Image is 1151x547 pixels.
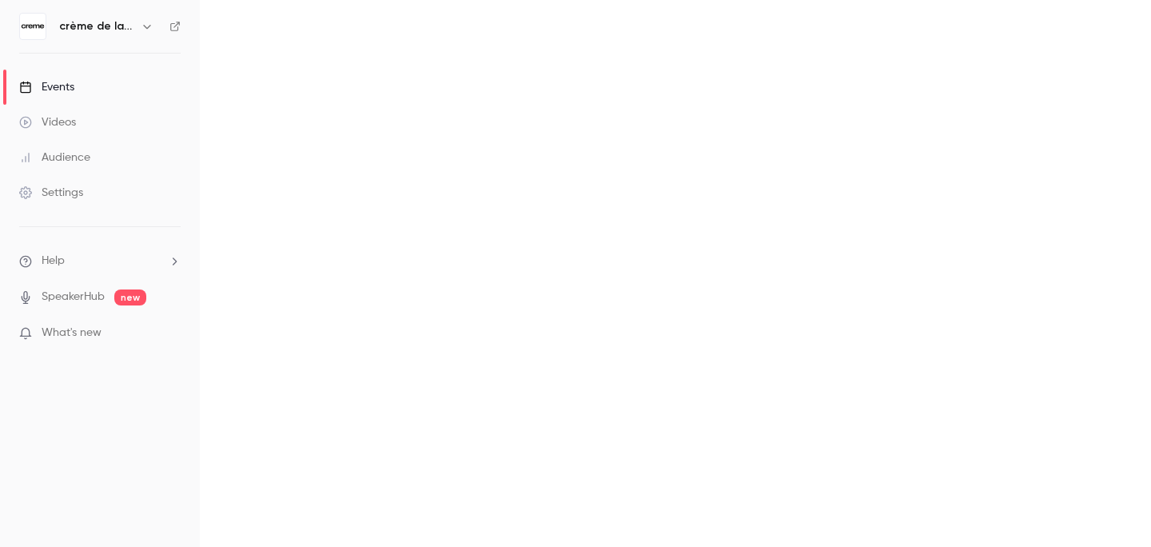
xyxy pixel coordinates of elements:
[42,325,102,341] span: What's new
[19,150,90,166] div: Audience
[19,79,74,95] div: Events
[19,185,83,201] div: Settings
[42,253,65,270] span: Help
[19,253,181,270] li: help-dropdown-opener
[59,18,134,34] h6: crème de la crème
[114,289,146,305] span: new
[42,289,105,305] a: SpeakerHub
[19,114,76,130] div: Videos
[20,14,46,39] img: crème de la crème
